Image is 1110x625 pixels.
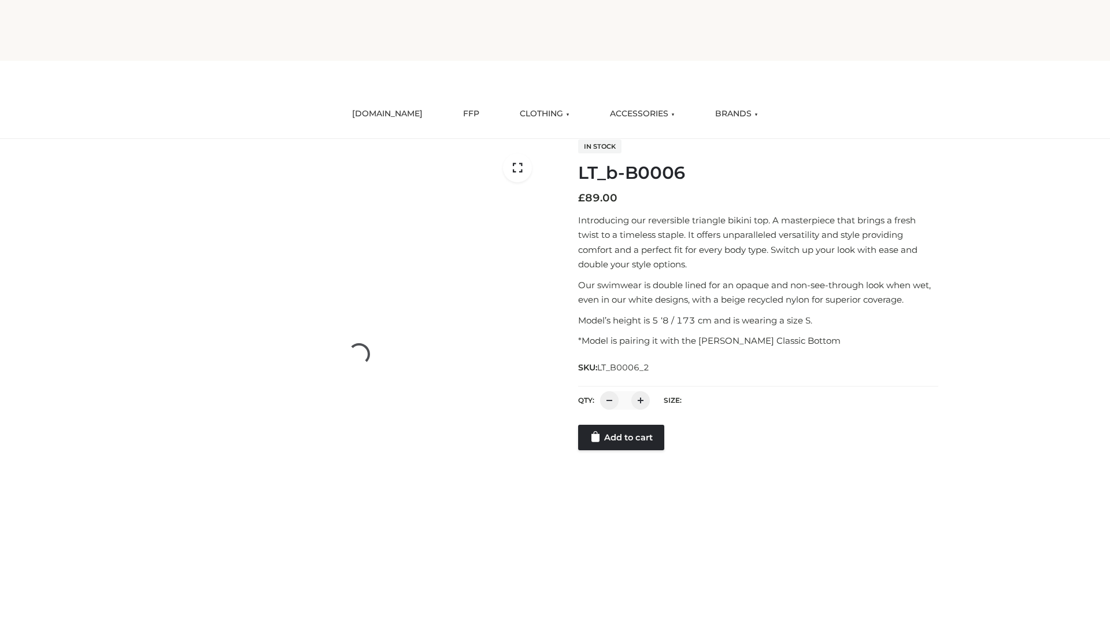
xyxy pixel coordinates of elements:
span: LT_B0006_2 [597,362,649,373]
a: [DOMAIN_NAME] [343,101,431,127]
span: £ [578,192,585,204]
p: *Model is pairing it with the [PERSON_NAME] Classic Bottom [578,333,938,348]
p: Model’s height is 5 ‘8 / 173 cm and is wearing a size S. [578,313,938,328]
bdi: 89.00 [578,192,617,204]
span: SKU: [578,361,650,374]
a: Add to cart [578,425,664,450]
a: FFP [454,101,488,127]
a: BRANDS [706,101,767,127]
label: Size: [664,396,682,405]
a: CLOTHING [511,101,578,127]
span: In stock [578,139,621,153]
a: ACCESSORIES [601,101,683,127]
h1: LT_b-B0006 [578,163,938,183]
p: Introducing our reversible triangle bikini top. A masterpiece that brings a fresh twist to a time... [578,213,938,272]
label: QTY: [578,396,594,405]
p: Our swimwear is double lined for an opaque and non-see-through look when wet, even in our white d... [578,278,938,307]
